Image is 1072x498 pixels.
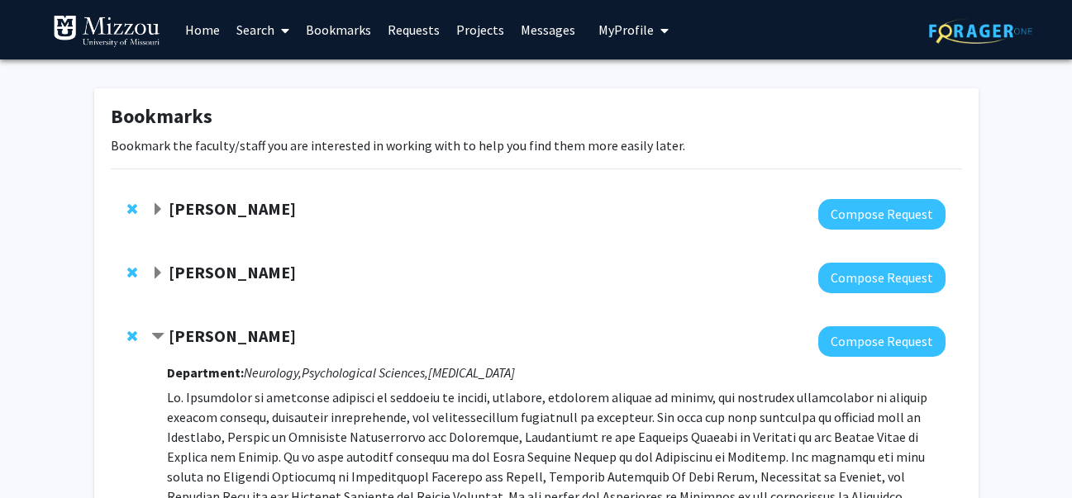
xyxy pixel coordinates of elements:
[169,325,296,346] strong: [PERSON_NAME]
[127,202,137,216] span: Remove Denis McCarthy from bookmarks
[151,203,164,216] span: Expand Denis McCarthy Bookmark
[127,266,137,279] span: Remove Nicholas Gaspelin from bookmarks
[512,1,584,59] a: Messages
[244,364,302,381] i: Neurology,
[127,330,137,343] span: Remove David Beversdorf from bookmarks
[298,1,379,59] a: Bookmarks
[169,262,296,282] strong: [PERSON_NAME]
[929,18,1032,44] img: ForagerOne Logo
[177,1,228,59] a: Home
[111,135,962,155] p: Bookmark the faculty/staff you are interested in working with to help you find them more easily l...
[448,1,512,59] a: Projects
[379,1,448,59] a: Requests
[53,15,160,48] img: University of Missouri Logo
[818,326,946,357] button: Compose Request to David Beversdorf
[151,330,164,344] span: Contract David Beversdorf Bookmark
[228,1,298,59] a: Search
[169,198,296,219] strong: [PERSON_NAME]
[598,21,654,38] span: My Profile
[818,263,946,293] button: Compose Request to Nicholas Gaspelin
[818,199,946,230] button: Compose Request to Denis McCarthy
[167,364,244,381] strong: Department:
[151,267,164,280] span: Expand Nicholas Gaspelin Bookmark
[111,105,962,129] h1: Bookmarks
[428,364,515,381] i: [MEDICAL_DATA]
[302,364,428,381] i: Psychological Sciences,
[12,424,70,486] iframe: Chat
